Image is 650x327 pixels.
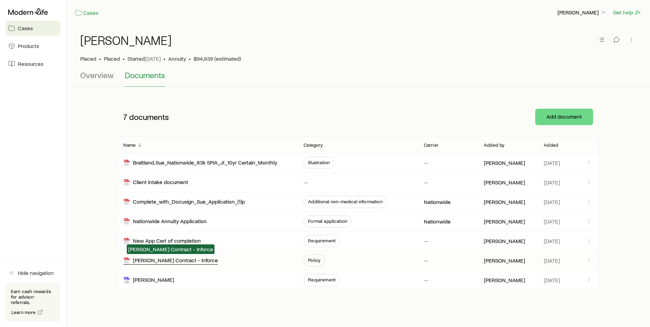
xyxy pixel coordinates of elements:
p: — [424,159,428,166]
span: Placed [104,55,120,62]
a: Products [5,38,60,53]
p: — [424,179,428,186]
span: documents [129,112,169,122]
h1: [PERSON_NAME] [80,33,172,47]
p: [PERSON_NAME] [484,159,525,166]
span: Documents [125,70,165,80]
span: Policy [308,257,320,263]
div: Client intake document [123,179,188,186]
span: [DATE] [544,159,560,166]
div: Nationwide Annuity Application [123,218,207,226]
p: Earn cash rewards for advisor referrals. [11,289,55,305]
button: [PERSON_NAME] [557,9,607,17]
span: Additional non-medical information [308,199,382,204]
p: Category [304,142,323,148]
span: • [123,55,125,62]
span: [DATE] [544,257,560,264]
button: Add document [535,109,593,125]
p: [PERSON_NAME] [484,257,525,264]
span: [DATE] [145,55,161,62]
span: [DATE] [544,198,560,205]
div: Case details tabs [80,70,636,87]
span: Resources [18,60,44,67]
p: Placed [80,55,96,62]
div: New App Cert of completion [123,237,201,245]
span: Illustration [308,160,330,165]
p: — [304,179,308,186]
div: [PERSON_NAME] Contract - Inforce [123,257,218,265]
span: Learn more [11,310,36,315]
span: • [99,55,101,62]
p: — [424,238,428,244]
p: [PERSON_NAME] [484,238,525,244]
p: [PERSON_NAME] [484,218,525,225]
span: • [163,55,165,62]
p: [PERSON_NAME] [484,198,525,205]
div: [PERSON_NAME] [123,276,174,284]
button: Hide navigation [5,265,60,280]
span: Overview [80,70,114,80]
span: Annuity [168,55,186,62]
p: Added by [484,142,504,148]
p: Added [544,142,558,148]
div: Complete_with_Docusign_Sue_Application_(1)p [123,198,245,206]
a: Cases [75,9,99,17]
p: Started [127,55,161,62]
span: [DATE] [544,277,560,283]
span: Requirement [308,277,335,282]
a: Cases [5,21,60,36]
span: [DATE] [544,218,560,225]
button: Get help [613,9,642,16]
span: Cases [18,25,33,32]
span: $94,939 (estimated) [194,55,241,62]
p: Nationwide [424,198,451,205]
span: • [189,55,191,62]
div: Brattland, Sue_Nationwide_83k SPIA_Jt_10yr Certain_Monthly [123,159,277,167]
p: [PERSON_NAME] [484,179,525,186]
span: Formal application [308,218,347,224]
p: Nationwide [424,218,451,225]
div: Earn cash rewards for advisor referrals.Learn more [5,283,60,322]
span: Requirement [308,238,335,243]
span: [DATE] [544,238,560,244]
p: Name [123,142,136,148]
span: [DATE] [544,179,560,186]
p: [PERSON_NAME] [557,9,607,16]
p: — [424,277,428,283]
span: Hide navigation [18,269,54,276]
a: Resources [5,56,60,71]
p: [PERSON_NAME] [484,277,525,283]
p: — [424,257,428,264]
span: 7 [123,112,127,122]
p: Carrier [424,142,439,148]
span: Products [18,43,39,49]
